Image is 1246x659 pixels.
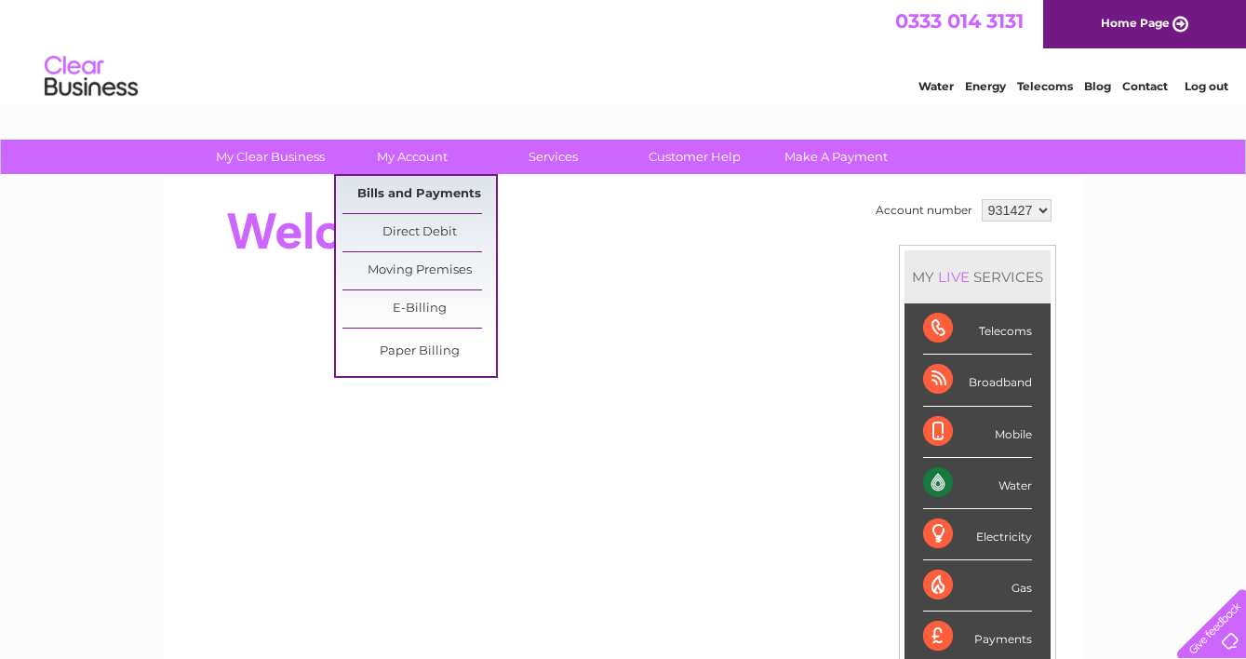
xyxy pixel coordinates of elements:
a: Paper Billing [342,333,496,370]
a: Direct Debit [342,214,496,251]
a: Make A Payment [759,140,913,174]
a: 0333 014 3131 [895,9,1024,33]
td: Account number [871,195,977,226]
a: Energy [965,79,1006,93]
div: LIVE [934,268,973,286]
a: Log out [1185,79,1228,93]
a: Customer Help [618,140,771,174]
a: Contact [1122,79,1168,93]
a: Bills and Payments [342,176,496,213]
a: My Account [335,140,489,174]
a: My Clear Business [194,140,347,174]
div: MY SERVICES [904,250,1051,303]
a: Blog [1084,79,1111,93]
a: Moving Premises [342,252,496,289]
div: Clear Business is a trading name of Verastar Limited (registered in [GEOGRAPHIC_DATA] No. 3667643... [184,10,1064,90]
a: E-Billing [342,290,496,328]
a: Services [476,140,630,174]
div: Gas [923,560,1032,612]
div: Broadband [923,355,1032,406]
div: Telecoms [923,303,1032,355]
a: Water [918,79,954,93]
img: logo.png [44,48,139,105]
div: Electricity [923,509,1032,560]
div: Mobile [923,407,1032,458]
a: Telecoms [1017,79,1073,93]
div: Water [923,458,1032,509]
